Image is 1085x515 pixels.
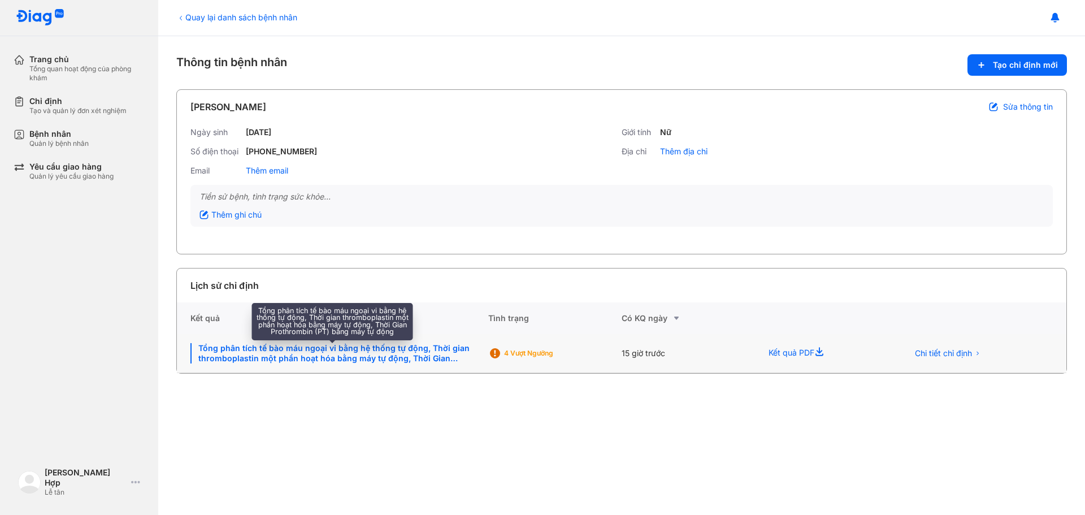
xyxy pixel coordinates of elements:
div: Giới tính [622,127,656,137]
div: Lễ tân [45,488,127,497]
div: Chỉ định [29,96,127,106]
span: Chi tiết chỉ định [915,348,972,358]
span: Tạo chỉ định mới [993,60,1058,70]
div: Có KQ ngày [622,311,755,325]
button: Chi tiết chỉ định [908,345,988,362]
div: Lịch sử chỉ định [190,279,259,292]
div: Yêu cầu giao hàng [29,162,114,172]
span: Sửa thông tin [1003,102,1053,112]
div: Thêm địa chỉ [660,146,708,157]
div: Quản lý yêu cầu giao hàng [29,172,114,181]
div: Thêm email [246,166,288,176]
div: Tiền sử bệnh, tình trạng sức khỏe... [199,192,1044,202]
div: Bệnh nhân [29,129,89,139]
div: 4 Vượt ngưỡng [504,349,594,358]
div: [PERSON_NAME] [190,100,266,114]
div: [PERSON_NAME] Hợp [45,468,127,488]
div: Thông tin bệnh nhân [176,54,1067,76]
div: Trang chủ [29,54,145,64]
div: [PHONE_NUMBER] [246,146,317,157]
div: Địa chỉ [622,146,656,157]
div: Ngày sinh [190,127,241,137]
div: Kết quả PDF [755,334,894,373]
div: Tình trạng [488,302,622,334]
div: 15 giờ trước [622,334,755,373]
img: logo [16,9,64,27]
div: Quay lại danh sách bệnh nhân [176,11,297,23]
div: Số điện thoại [190,146,241,157]
div: Quản lý bệnh nhân [29,139,89,148]
div: [DATE] [246,127,271,137]
div: Email [190,166,241,176]
div: Nữ [660,127,671,137]
div: Tổng quan hoạt động của phòng khám [29,64,145,83]
img: logo [18,471,41,494]
div: Thêm ghi chú [199,210,262,220]
div: Tạo và quản lý đơn xét nghiệm [29,106,127,115]
button: Tạo chỉ định mới [967,54,1067,76]
div: Kết quả [177,302,488,334]
div: Tổng phân tích tế bào máu ngoại vi bằng hệ thống tự động, Thời gian thromboplastin một phần hoạt ... [190,343,475,363]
